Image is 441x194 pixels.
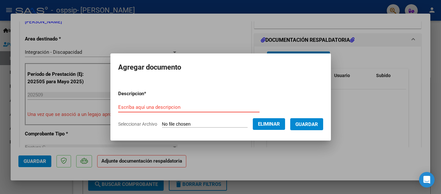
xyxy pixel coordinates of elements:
[253,118,285,130] button: Eliminar
[258,121,280,127] span: Eliminar
[295,121,318,127] span: Guardar
[118,90,180,97] p: Descripcion
[118,61,323,74] h2: Agregar documento
[419,172,435,188] div: Open Intercom Messenger
[118,121,157,127] span: Seleccionar Archivo
[290,118,323,130] button: Guardar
